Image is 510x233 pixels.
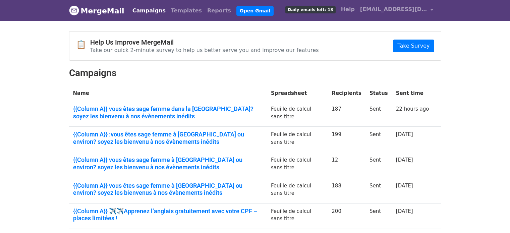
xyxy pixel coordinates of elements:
a: {{Column A}} ✈️✈️Apprenez l’anglais gratuitement avec votre CPF – places limitées ! [73,208,263,222]
a: 22 hours ago [396,106,429,112]
a: {{Column A}} vous êtes sage femme à [GEOGRAPHIC_DATA] ou environ? soyez les bienvenu à nos évènem... [73,156,263,171]
h4: Help Us Improve MergeMail [90,38,319,46]
a: MergeMail [69,4,124,18]
a: Help [338,3,357,16]
th: Name [69,85,267,101]
h2: Campaigns [69,67,441,79]
td: Feuille de calcul sans titre [267,101,328,127]
a: Daily emails left: 13 [283,3,338,16]
span: [EMAIL_ADDRESS][DOMAIN_NAME] [360,5,427,13]
a: [DATE] [396,208,413,214]
a: [EMAIL_ADDRESS][DOMAIN_NAME] [357,3,436,18]
a: Open Gmail [236,6,274,16]
th: Spreadsheet [267,85,328,101]
td: Feuille de calcul sans titre [267,178,328,203]
td: 188 [328,178,365,203]
a: {{Column A}} vous êtes sage femme à [GEOGRAPHIC_DATA] ou environ? soyez les bienvenus à nos évène... [73,182,263,196]
td: Sent [365,127,392,152]
td: Sent [365,152,392,178]
td: Sent [365,101,392,127]
a: Reports [205,4,234,17]
a: Templates [168,4,205,17]
a: Campaigns [130,4,168,17]
td: Feuille de calcul sans titre [267,127,328,152]
td: 199 [328,127,365,152]
a: {{Column A}} :vous êtes sage femme à [GEOGRAPHIC_DATA] ou environ? soyez les bienvenu à nos évène... [73,131,263,145]
td: 12 [328,152,365,178]
td: Sent [365,178,392,203]
img: MergeMail logo [69,5,79,15]
td: Feuille de calcul sans titre [267,152,328,178]
span: Daily emails left: 13 [285,6,335,13]
p: Take our quick 2-minute survey to help us better serve you and improve our features [90,47,319,54]
td: Sent [365,203,392,229]
a: [DATE] [396,157,413,163]
a: {{Column A}} vous êtes sage femme dans la [GEOGRAPHIC_DATA]? soyez les bienvenu à nos évènements ... [73,105,263,120]
th: Status [365,85,392,101]
a: [DATE] [396,131,413,137]
a: Take Survey [393,40,434,52]
span: 📋 [76,40,90,50]
th: Recipients [328,85,365,101]
a: [DATE] [396,183,413,189]
th: Sent time [392,85,433,101]
td: 200 [328,203,365,229]
td: Feuille de calcul sans titre [267,203,328,229]
td: 187 [328,101,365,127]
